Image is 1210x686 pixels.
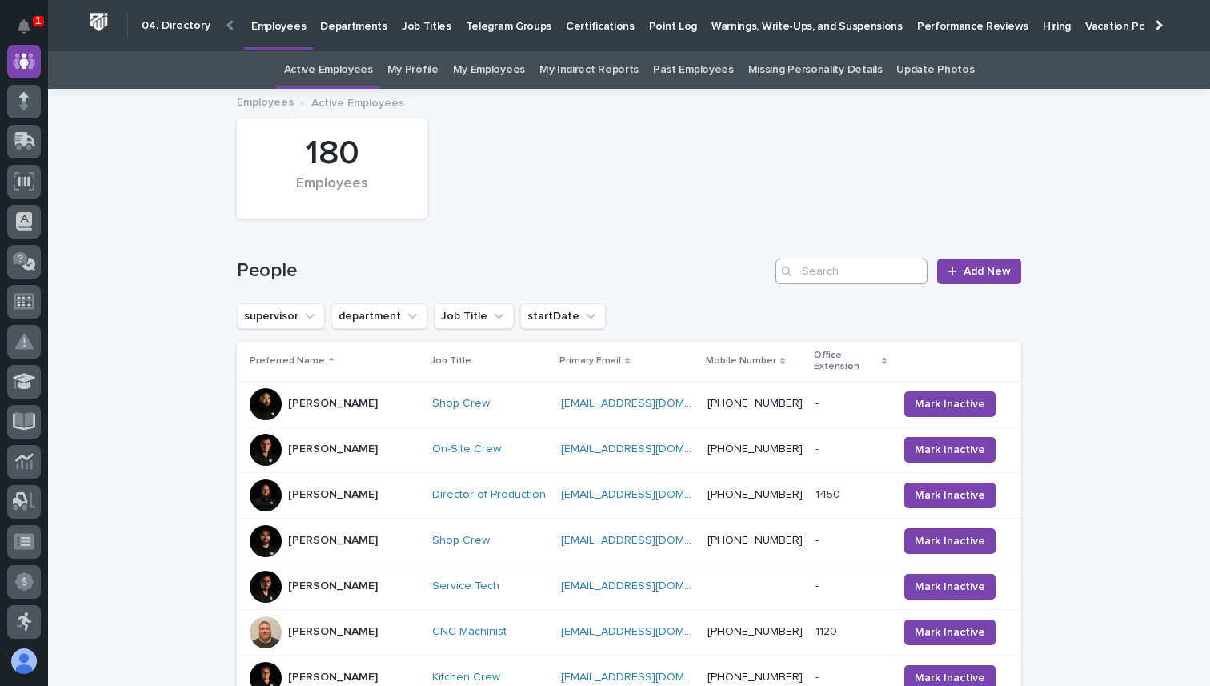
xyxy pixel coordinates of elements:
div: Employees [264,175,400,209]
img: Workspace Logo [84,7,114,37]
a: [EMAIL_ADDRESS][DOMAIN_NAME] [561,398,742,409]
button: users-avatar [7,644,41,678]
button: Job Title [434,303,514,329]
div: 180 [264,134,400,174]
a: [EMAIL_ADDRESS][DOMAIN_NAME] [561,443,742,455]
a: Employees [237,92,294,110]
p: [PERSON_NAME] [288,488,378,502]
p: - [815,531,822,548]
span: Mark Inactive [915,396,985,412]
button: Mark Inactive [904,528,996,554]
h1: People [237,259,769,283]
a: My Employees [453,51,525,89]
a: Service Tech [432,580,499,593]
p: - [815,439,822,456]
a: Kitchen Crew [432,671,500,684]
tr: [PERSON_NAME]On-Site Crew [EMAIL_ADDRESS][DOMAIN_NAME] [PHONE_NUMBER]-- Mark Inactive [237,427,1021,472]
span: Add New [964,266,1011,277]
p: Primary Email [559,352,621,370]
a: Director of Production [432,488,546,502]
a: [EMAIL_ADDRESS][DOMAIN_NAME] [561,489,742,500]
tr: [PERSON_NAME]CNC Machinist [EMAIL_ADDRESS][DOMAIN_NAME] [PHONE_NUMBER]11201120 Mark Inactive [237,609,1021,655]
h2: 04. Directory [142,19,210,33]
a: [EMAIL_ADDRESS][DOMAIN_NAME] [561,672,742,683]
a: [PHONE_NUMBER] [707,443,803,455]
button: Mark Inactive [904,574,996,600]
span: Mark Inactive [915,624,985,640]
a: [PHONE_NUMBER] [707,626,803,637]
a: [PHONE_NUMBER] [707,398,803,409]
tr: [PERSON_NAME]Service Tech [EMAIL_ADDRESS][DOMAIN_NAME] -- Mark Inactive [237,564,1021,609]
a: Active Employees [284,51,373,89]
button: Mark Inactive [904,620,996,645]
p: Mobile Number [706,352,776,370]
span: Mark Inactive [915,670,985,686]
p: Preferred Name [250,352,325,370]
a: My Indirect Reports [539,51,639,89]
span: Mark Inactive [915,487,985,503]
p: [PERSON_NAME] [288,534,378,548]
button: Mark Inactive [904,391,996,417]
a: [EMAIL_ADDRESS][DOMAIN_NAME] [561,626,742,637]
a: On-Site Crew [432,443,501,456]
a: [PHONE_NUMBER] [707,489,803,500]
button: Notifications [7,10,41,43]
button: Mark Inactive [904,437,996,463]
p: 1 [35,15,41,26]
input: Search [775,259,928,284]
a: [EMAIL_ADDRESS][DOMAIN_NAME] [561,580,742,592]
a: Shop Crew [432,397,490,411]
a: CNC Machinist [432,625,507,639]
p: [PERSON_NAME] [288,671,378,684]
span: Mark Inactive [915,533,985,549]
a: [EMAIL_ADDRESS][DOMAIN_NAME] [561,535,742,546]
button: startDate [520,303,606,329]
p: [PERSON_NAME] [288,625,378,639]
div: Notifications1 [20,19,41,45]
p: - [815,668,822,684]
p: Office Extension [814,347,878,376]
a: Shop Crew [432,534,490,548]
button: supervisor [237,303,325,329]
p: [PERSON_NAME] [288,580,378,593]
a: [PHONE_NUMBER] [707,535,803,546]
p: [PERSON_NAME] [288,397,378,411]
span: Mark Inactive [915,442,985,458]
a: Past Employees [653,51,734,89]
p: [PERSON_NAME] [288,443,378,456]
p: 1120 [815,622,840,639]
p: - [815,394,822,411]
p: 1450 [815,485,843,502]
p: Job Title [431,352,471,370]
a: Missing Personality Details [748,51,883,89]
p: - [815,576,822,593]
span: Mark Inactive [915,579,985,595]
tr: [PERSON_NAME]Shop Crew [EMAIL_ADDRESS][DOMAIN_NAME] [PHONE_NUMBER]-- Mark Inactive [237,381,1021,427]
button: department [331,303,427,329]
a: Update Photos [896,51,974,89]
p: Active Employees [311,93,404,110]
button: Mark Inactive [904,483,996,508]
tr: [PERSON_NAME]Shop Crew [EMAIL_ADDRESS][DOMAIN_NAME] [PHONE_NUMBER]-- Mark Inactive [237,518,1021,564]
a: Add New [937,259,1021,284]
a: My Profile [387,51,439,89]
a: [PHONE_NUMBER] [707,672,803,683]
tr: [PERSON_NAME]Director of Production [EMAIL_ADDRESS][DOMAIN_NAME] [PHONE_NUMBER]14501450 Mark Inac... [237,472,1021,518]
